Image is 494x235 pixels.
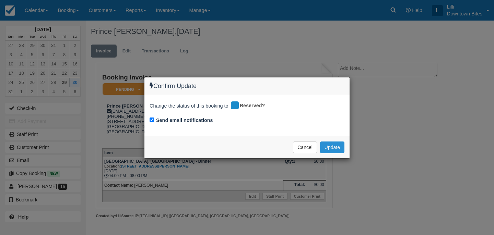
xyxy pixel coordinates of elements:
[230,100,270,111] div: Reserved?
[150,102,228,111] span: Change the status of this booking to
[156,117,213,124] label: Send email notifications
[320,141,344,153] button: Update
[150,83,344,90] h4: Confirm Update
[293,141,317,153] button: Cancel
